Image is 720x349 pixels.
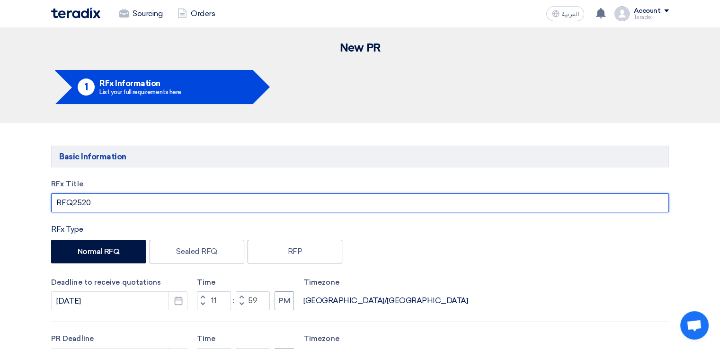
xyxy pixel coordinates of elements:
[51,277,187,288] label: Deadline to receive quotations
[303,295,468,306] div: [GEOGRAPHIC_DATA]/[GEOGRAPHIC_DATA]
[112,3,170,24] a: Sourcing
[51,333,187,344] label: PR Deadline
[546,6,584,21] button: العربية
[51,291,187,310] input: yyyy-mm-dd
[275,291,294,310] button: PM
[99,79,181,87] h5: RFx Information
[78,79,95,96] div: 1
[51,42,669,55] h2: New PR
[197,291,231,310] input: Hours
[51,193,669,212] input: e.g. New ERP System, Server Visualization Project...
[561,11,578,17] span: العربية
[197,277,294,288] label: Time
[248,240,342,263] label: RFP
[236,291,270,310] input: Minutes
[99,89,181,95] div: List your full requirements here
[51,8,100,18] img: Teradix logo
[170,3,222,24] a: Orders
[51,224,669,235] div: RFx Type
[51,146,669,167] h5: Basic Information
[51,240,146,263] label: Normal RFQ
[680,311,709,340] a: Open chat
[197,333,294,344] label: Time
[150,240,244,263] label: Sealed RFQ
[231,295,236,306] div: :
[614,6,630,21] img: profile_test.png
[51,179,669,190] label: RFx Title
[633,7,660,15] div: Account
[303,277,468,288] label: Timezone
[303,333,468,344] label: Timezone
[633,15,669,20] div: Teradix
